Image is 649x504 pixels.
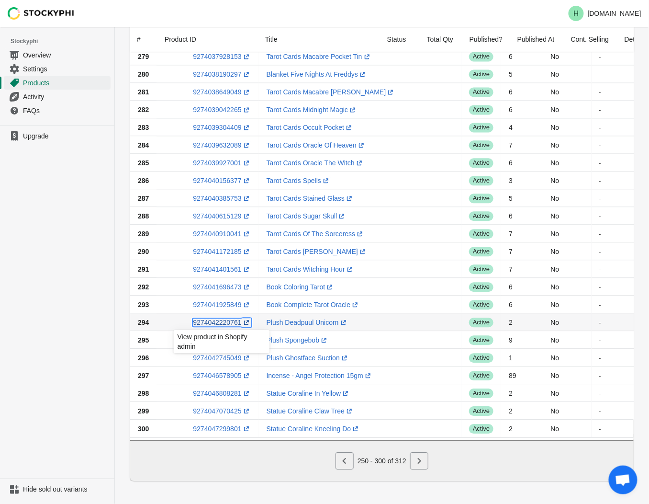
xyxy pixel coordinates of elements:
[469,247,493,256] span: active
[501,83,543,101] td: 6
[138,319,149,326] span: 294
[501,118,543,136] td: 4
[193,212,251,220] a: 9274040615129(opens a new window)
[599,195,601,201] small: -
[469,335,493,345] span: active
[501,136,543,154] td: 7
[543,154,592,172] td: No
[501,154,543,172] td: 6
[510,27,563,52] div: Published At
[358,457,406,465] span: 250 - 300 of 312
[267,212,347,220] a: Tarot Cards Sugar Skull(opens a new window)
[410,452,428,470] button: Next
[267,407,354,415] a: Statue Coraline Claw Tree(opens a new window)
[138,230,149,238] span: 289
[501,367,543,384] td: 89
[138,159,149,167] span: 285
[599,124,601,130] small: -
[138,354,149,362] span: 296
[23,64,109,74] span: Settings
[599,425,601,432] small: -
[543,349,592,367] td: No
[469,194,493,203] span: active
[599,230,601,237] small: -
[469,229,493,239] span: active
[138,425,149,433] span: 300
[267,159,364,167] a: Tarot Cards Oracle The Witch(opens a new window)
[267,230,365,238] a: Tarot Cards Of The Sorceress(opens a new window)
[543,260,592,278] td: No
[267,88,396,96] a: Tarot Cards Macabre [PERSON_NAME](opens a new window)
[599,142,601,148] small: -
[501,313,543,331] td: 2
[138,53,149,60] span: 279
[23,485,109,494] span: Hide sold out variants
[193,265,251,273] a: 9274041401561(opens a new window)
[193,230,251,238] a: 9274040910041(opens a new window)
[193,248,251,255] a: 9274041172185(opens a new window)
[469,406,493,416] span: active
[193,53,251,60] a: 9274037928153(opens a new window)
[543,207,592,225] td: No
[23,50,109,60] span: Overview
[501,331,543,349] td: 9
[469,158,493,168] span: active
[469,389,493,398] span: active
[543,101,592,118] td: No
[157,27,257,52] div: Product ID
[543,313,592,331] td: No
[469,424,493,434] span: active
[193,407,251,415] a: 9274047070425(opens a new window)
[138,124,149,131] span: 283
[137,34,142,44] div: #
[543,65,592,83] td: No
[23,131,109,141] span: Upgrade
[543,136,592,154] td: No
[11,36,114,46] span: Stockyphi
[469,140,493,150] span: active
[267,372,373,379] a: Incense - Angel Protection 15gm(opens a new window)
[23,78,109,88] span: Products
[4,483,111,496] a: Hide sold out variants
[501,65,543,83] td: 5
[599,390,601,396] small: -
[599,337,601,343] small: -
[599,372,601,378] small: -
[193,106,251,114] a: 9274039042265(opens a new window)
[599,301,601,308] small: -
[267,70,368,78] a: Blanket Five Nights At Freddys(opens a new window)
[501,296,543,313] td: 6
[501,420,543,437] td: 2
[599,177,601,183] small: -
[573,10,579,18] text: H
[599,160,601,166] small: -
[193,389,251,397] a: 9274046808281(opens a new window)
[267,389,351,397] a: Statue Coraline In Yellow(opens a new window)
[267,177,331,184] a: Tarot Cards Spells(opens a new window)
[469,318,493,327] span: active
[588,10,641,17] p: [DOMAIN_NAME]
[267,301,360,309] a: Book Complete Tarot Oracle(opens a new window)
[565,4,645,23] button: Avatar with initials H[DOMAIN_NAME]
[257,27,380,52] div: Title
[599,266,601,272] small: -
[543,420,592,437] td: No
[336,448,428,470] nav: Pagination
[267,336,329,344] a: Plush Spongebob(opens a new window)
[462,27,510,52] div: Published?
[193,425,251,433] a: 9274047299801(opens a new window)
[138,407,149,415] span: 299
[193,88,251,96] a: 9274038649049(opens a new window)
[267,283,335,291] a: Book Coloring Tarot(opens a new window)
[469,87,493,97] span: active
[267,53,372,60] a: Tarot Cards Macabre Pocket Tin(opens a new window)
[4,90,111,103] a: Activity
[599,213,601,219] small: -
[267,141,366,149] a: Tarot Cards Oracle Of Heaven(opens a new window)
[193,177,251,184] a: 9274040156377(opens a new window)
[469,353,493,363] span: active
[138,301,149,309] span: 293
[543,225,592,242] td: No
[599,106,601,113] small: -
[380,27,419,52] div: Status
